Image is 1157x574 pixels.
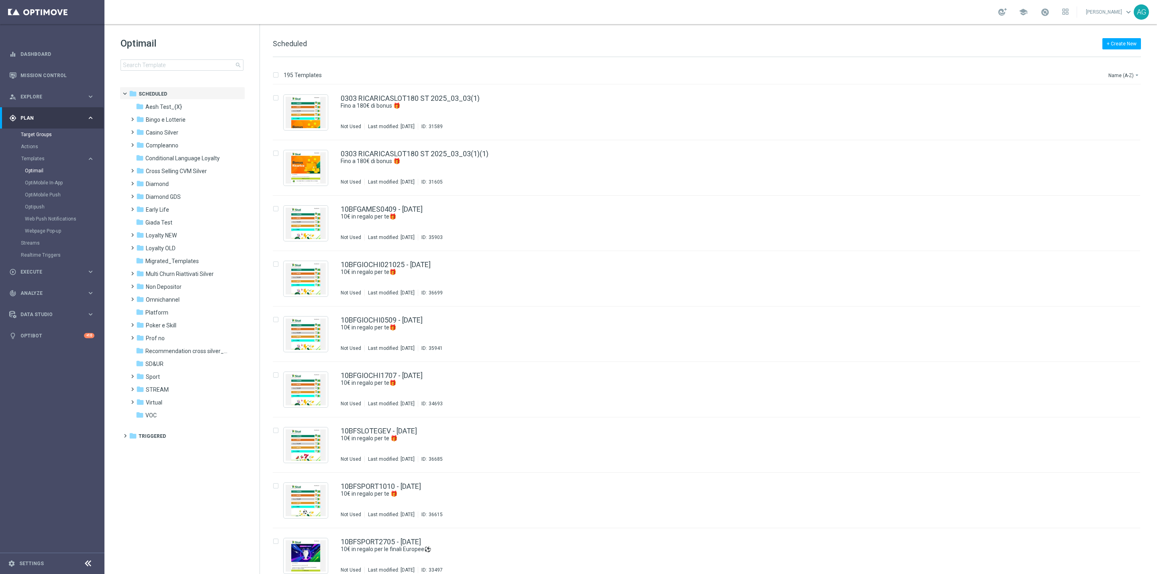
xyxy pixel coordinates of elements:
i: folder [136,218,144,226]
div: Explore [9,93,87,100]
i: folder [136,141,144,149]
div: Fino a 180€ di bonus 🎁​ [341,102,1106,110]
span: Bingo e Lotterie [146,116,186,123]
i: folder [136,308,144,316]
i: gps_fixed [9,114,16,122]
div: Templates [21,153,104,237]
span: Conditional Language Loyalty [145,155,220,162]
a: OptiMobile Push [25,192,84,198]
div: OptiMobile Push [25,189,104,201]
i: folder [136,180,144,188]
i: keyboard_arrow_right [87,114,94,122]
div: Not Used [341,123,361,130]
i: folder [136,205,144,213]
span: Platform [145,309,168,316]
div: OptiMobile In-App [25,177,104,189]
button: person_search Explore keyboard_arrow_right [9,94,95,100]
i: folder [129,432,137,440]
button: Data Studio keyboard_arrow_right [9,311,95,318]
span: Loyalty OLD [146,245,176,252]
img: 35941.jpeg [286,319,326,350]
button: lightbulb Optibot +10 [9,333,95,339]
div: Not Used [341,179,361,185]
img: 31605.jpeg [286,152,326,184]
i: folder [136,282,144,290]
a: 10BFSPORT2705 - [DATE] [341,538,421,545]
img: 36615.jpeg [286,485,326,516]
div: ID: [418,290,443,296]
input: Search Template [121,59,243,71]
a: Mission Control [20,65,94,86]
span: Early Life [146,206,169,213]
div: 36615 [429,511,443,518]
a: 10€ in regalo per te 🎁 [341,490,1088,498]
div: Optipush [25,201,104,213]
a: 0303 RICARICASLOT180 ST 2025_03_03(1)(1) [341,150,489,157]
div: Press SPACE to select this row. [265,417,1155,473]
div: Analyze [9,290,87,297]
a: 10BFSLOTEGEV - [DATE] [341,427,417,435]
button: + Create New [1102,38,1141,49]
div: Plan [9,114,87,122]
span: Sport [146,373,160,380]
div: Not Used [341,511,361,518]
span: keyboard_arrow_down [1124,8,1133,16]
img: 35903.jpeg [286,208,326,239]
div: Last modified: [DATE] [365,567,418,573]
span: Explore [20,94,87,99]
a: [PERSON_NAME]keyboard_arrow_down [1085,6,1134,18]
div: Last modified: [DATE] [365,179,418,185]
i: folder [136,295,144,303]
div: Not Used [341,290,361,296]
div: Not Used [341,456,361,462]
div: Realtime Triggers [21,249,104,261]
div: play_circle_outline Execute keyboard_arrow_right [9,269,95,275]
div: AG [1134,4,1149,20]
a: Target Groups [21,131,84,138]
div: Last modified: [DATE] [365,234,418,241]
div: Press SPACE to select this row. [265,140,1155,196]
button: Templates keyboard_arrow_right [21,155,95,162]
i: folder [136,270,144,278]
div: ID: [418,179,443,185]
i: folder [136,244,144,252]
a: Webpage Pop-up [25,228,84,234]
span: Analyze [20,291,87,296]
div: Not Used [341,345,361,351]
span: Multi Churn Riattivati Silver [146,270,214,278]
div: Last modified: [DATE] [365,400,418,407]
div: 35903 [429,234,443,241]
a: Fino a 180€ di bonus 🎁​ [341,102,1088,110]
span: school [1019,8,1028,16]
div: equalizer Dashboard [9,51,95,57]
a: 10€ in regalo per te🎁 [341,268,1088,276]
div: Last modified: [DATE] [365,511,418,518]
div: 10€ in regalo per te🎁 [341,268,1106,276]
img: 36699.jpeg [286,263,326,294]
i: play_circle_outline [9,268,16,276]
div: Data Studio [9,311,87,318]
span: Scheduled [139,90,167,98]
div: Last modified: [DATE] [365,456,418,462]
i: folder [136,372,144,380]
i: folder [136,321,144,329]
div: 31589 [429,123,443,130]
i: folder [136,231,144,239]
div: Mission Control [9,72,95,79]
i: person_search [9,93,16,100]
span: Virtual [146,399,162,406]
div: Last modified: [DATE] [365,290,418,296]
i: track_changes [9,290,16,297]
div: Not Used [341,234,361,241]
div: 31605 [429,179,443,185]
span: SD&UR [145,360,164,368]
a: Actions [21,143,84,150]
div: ID: [418,345,443,351]
span: Execute [20,270,87,274]
i: keyboard_arrow_right [87,289,94,297]
div: ID: [418,123,443,130]
div: Dashboard [9,43,94,65]
span: VOC [145,412,157,419]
